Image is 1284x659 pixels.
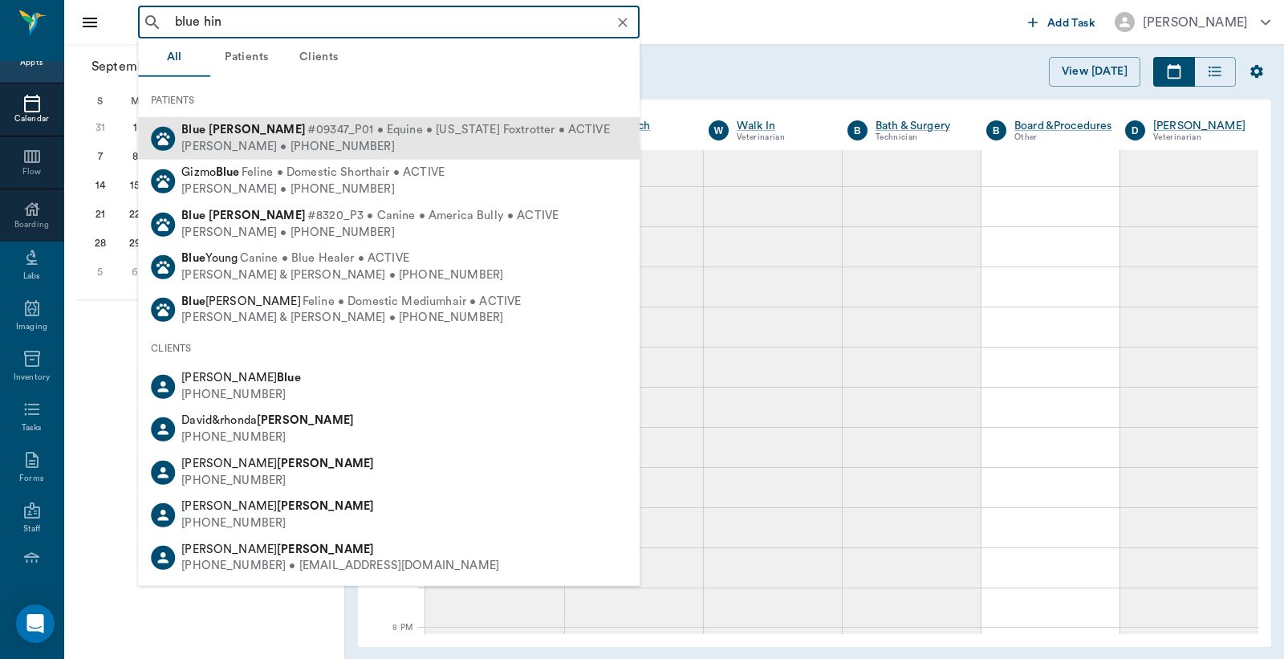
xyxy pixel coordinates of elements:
[737,118,823,134] a: Walk In
[371,620,412,636] div: 8 PM
[876,118,962,134] a: Bath & Surgery
[1049,57,1140,87] button: View [DATE]
[89,232,112,254] div: Sunday, September 28, 2025
[1153,131,1245,144] div: Veterinarian
[307,208,559,225] span: #8320_P3 • Canine • America Bully • ACTIVE
[19,473,43,485] div: Forms
[1125,120,1145,140] div: D
[282,39,355,77] button: Clients
[138,83,640,117] div: PATIENTS
[1022,7,1102,37] button: Add Task
[1014,118,1112,134] a: Board &Procedures
[257,414,354,426] b: [PERSON_NAME]
[181,209,205,222] b: Blue
[598,118,685,134] a: Appt Tech
[138,39,210,77] button: All
[876,131,962,144] div: Technician
[709,120,729,140] div: W
[83,51,219,83] button: September2025
[14,372,50,384] div: Inventory
[22,422,42,434] div: Tasks
[181,124,205,136] b: Blue
[169,11,635,34] input: Search
[89,145,112,168] div: Sunday, September 7, 2025
[209,124,306,136] b: [PERSON_NAME]
[89,174,112,197] div: Sunday, September 14, 2025
[124,116,146,139] div: Monday, September 1, 2025
[20,57,43,69] div: Appts
[181,224,559,241] div: [PERSON_NAME] • [PHONE_NUMBER]
[216,166,240,178] b: Blue
[181,372,301,384] span: [PERSON_NAME]
[1014,131,1112,144] div: Other
[1153,118,1245,134] a: [PERSON_NAME]
[307,122,610,139] span: #09347_P01 • Equine • [US_STATE] Foxtrotter • ACTIVE
[23,271,40,283] div: Labs
[210,39,282,77] button: Patients
[89,261,112,283] div: Sunday, October 5, 2025
[124,174,146,197] div: Monday, September 15, 2025
[181,267,503,284] div: [PERSON_NAME] & [PERSON_NAME] • [PHONE_NUMBER]
[277,372,301,384] b: Blue
[277,458,374,470] b: [PERSON_NAME]
[181,458,374,470] span: [PERSON_NAME]
[181,472,374,489] div: [PHONE_NUMBER]
[181,543,374,555] span: [PERSON_NAME]
[118,89,153,113] div: M
[89,203,112,226] div: Sunday, September 21, 2025
[737,131,823,144] div: Veterinarian
[181,558,499,575] div: [PHONE_NUMBER] • [EMAIL_ADDRESS][DOMAIN_NAME]
[181,166,239,178] span: Gizmo
[181,252,238,264] span: Young
[181,500,374,512] span: [PERSON_NAME]
[209,209,306,222] b: [PERSON_NAME]
[181,414,354,426] span: David&rhonda
[277,543,374,555] b: [PERSON_NAME]
[88,55,160,78] span: September
[1102,7,1283,37] button: [PERSON_NAME]
[181,295,301,307] span: [PERSON_NAME]
[138,332,640,365] div: CLIENTS
[181,310,521,327] div: [PERSON_NAME] & [PERSON_NAME] • [PHONE_NUMBER]
[240,250,409,267] span: Canine • Blue Healer • ACTIVE
[124,145,146,168] div: Monday, September 8, 2025
[16,321,47,333] div: Imaging
[181,295,205,307] b: Blue
[124,232,146,254] div: Monday, September 29, 2025
[598,131,685,144] div: Technician
[83,89,118,113] div: S
[16,604,55,643] div: Open Intercom Messenger
[986,120,1006,140] div: B
[89,116,112,139] div: Sunday, August 31, 2025
[303,293,522,310] span: Feline • Domestic Mediumhair • ACTIVE
[181,138,610,155] div: [PERSON_NAME] • [PHONE_NUMBER]
[181,387,301,404] div: [PHONE_NUMBER]
[124,203,146,226] div: Monday, September 22, 2025
[181,181,445,198] div: [PERSON_NAME] • [PHONE_NUMBER]
[1143,13,1248,32] div: [PERSON_NAME]
[74,6,106,39] button: Close drawer
[242,165,445,181] span: Feline • Domestic Shorthair • ACTIVE
[23,523,40,535] div: Staff
[612,11,634,34] button: Clear
[277,500,374,512] b: [PERSON_NAME]
[181,515,374,532] div: [PHONE_NUMBER]
[124,261,146,283] div: Monday, October 6, 2025
[181,429,354,446] div: [PHONE_NUMBER]
[181,252,205,264] b: Blue
[847,120,868,140] div: B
